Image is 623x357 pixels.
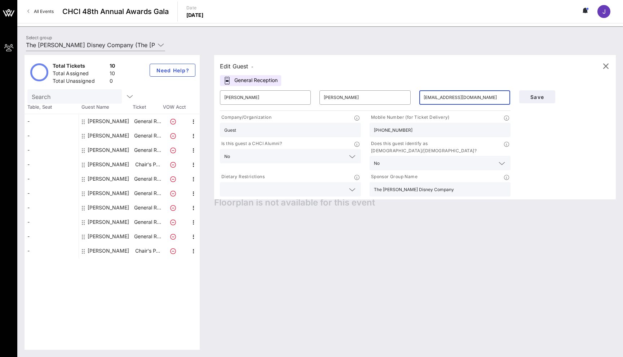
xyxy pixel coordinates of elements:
[62,6,169,17] span: CHCI 48th Annual Awards Gala
[133,157,162,172] p: Chair's P…
[133,229,162,244] p: General R…
[133,186,162,200] p: General R…
[88,128,129,143] div: Amy Arceo
[186,12,204,19] p: [DATE]
[220,61,253,71] div: Edit Guest
[88,244,129,258] div: Susan Fox
[110,77,115,86] div: 0
[23,6,58,17] a: All Events
[519,90,555,103] button: Save
[79,104,133,111] span: Guest Name
[162,104,187,111] span: VOW Acct
[25,186,79,200] div: -
[88,114,129,128] div: Alivia Roberts
[220,114,271,121] p: Company/Organization
[25,244,79,258] div: -
[25,157,79,172] div: -
[110,70,115,79] div: 10
[53,62,107,71] div: Total Tickets
[88,186,129,200] div: Jose Gonzalez
[133,104,162,111] span: Ticket
[133,128,162,143] p: General R…
[370,156,511,170] div: No
[220,75,281,86] div: General Reception
[88,172,129,186] div: Jessica Moore
[602,8,606,15] span: J
[25,128,79,143] div: -
[597,5,610,18] div: J
[324,92,406,103] input: Last Name*
[150,64,195,77] button: Need Help?
[53,77,107,86] div: Total Unassigned
[220,140,282,148] p: Is this guest a CHCI Alumni?
[370,114,450,121] p: Mobile Number (for Ticket Delivery)
[26,35,52,40] label: Select group
[25,200,79,215] div: -
[224,154,230,159] div: No
[25,104,79,111] span: Table, Seat
[88,157,129,172] div: Jaqueline Serrano
[25,229,79,244] div: -
[88,229,129,244] div: Neri Martinez
[220,173,265,181] p: Dietary Restrictions
[88,200,129,215] div: Karen Greenfield
[220,149,361,163] div: No
[34,9,54,14] span: All Events
[25,143,79,157] div: -
[370,173,417,181] p: Sponsor Group Name
[424,92,506,103] input: Email*
[374,161,380,166] div: No
[133,172,162,186] p: General R…
[133,143,162,157] p: General R…
[88,143,129,157] div: Fabian De Armas
[251,64,253,69] span: -
[156,67,189,73] span: Need Help?
[88,215,129,229] div: Lori Ismail
[133,215,162,229] p: General R…
[110,62,115,71] div: 10
[224,92,306,103] input: First Name*
[133,114,162,128] p: General R…
[133,244,162,258] p: Chair's P…
[25,215,79,229] div: -
[53,70,107,79] div: Total Assigned
[25,114,79,128] div: -
[214,197,375,208] span: Floorplan is not available for this event
[525,94,549,100] span: Save
[25,172,79,186] div: -
[186,4,204,12] p: Date
[133,200,162,215] p: General R…
[370,140,504,154] p: Does this guest identify as [DEMOGRAPHIC_DATA]/[DEMOGRAPHIC_DATA]?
